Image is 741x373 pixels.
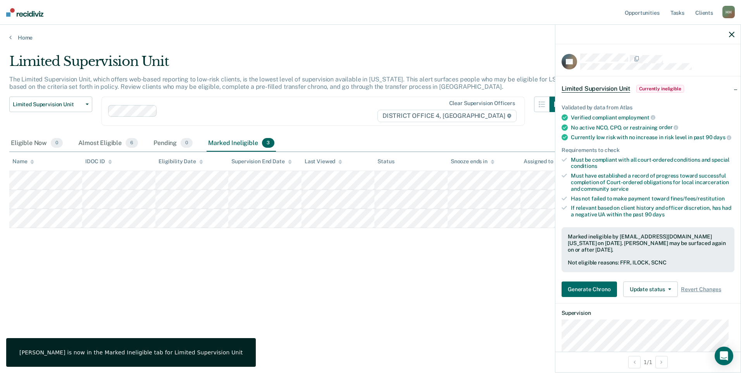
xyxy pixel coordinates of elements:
[571,157,734,170] div: Must be compliant with all court-ordered conditions and special conditions
[681,286,721,293] span: Revert Changes
[653,211,664,218] span: days
[305,158,342,165] div: Last Viewed
[12,158,34,165] div: Name
[262,138,274,148] span: 3
[126,138,138,148] span: 6
[670,195,725,202] span: fines/fees/restitution
[562,104,734,111] div: Validated by data from Atlas
[562,281,617,297] button: Generate Chrono
[152,135,194,152] div: Pending
[610,186,629,192] span: service
[623,281,678,297] button: Update status
[571,173,734,192] div: Must have established a record of progress toward successful completion of Court-ordered obligati...
[51,138,63,148] span: 0
[659,124,678,130] span: order
[562,281,620,297] a: Navigate to form link
[562,147,734,154] div: Requirements to check
[377,158,394,165] div: Status
[555,352,741,372] div: 1 / 1
[562,310,734,316] dt: Supervision
[181,138,193,148] span: 0
[568,233,728,253] div: Marked ineligible by [EMAIL_ADDRESS][DOMAIN_NAME][US_STATE] on [DATE]. [PERSON_NAME] may be surfa...
[555,76,741,101] div: Limited Supervision UnitCurrently ineligible
[85,158,112,165] div: IDOC ID
[231,158,291,165] div: Supervision End Date
[713,134,731,140] span: days
[13,101,83,108] span: Limited Supervision Unit
[9,54,565,76] div: Limited Supervision Unit
[19,349,243,356] div: [PERSON_NAME] is now in the Marked Ineligible tab for Limited Supervision Unit
[715,347,733,365] div: Open Intercom Messenger
[571,195,734,202] div: Has not failed to make payment toward
[618,114,655,121] span: employment
[377,110,517,122] span: DISTRICT OFFICE 4, [GEOGRAPHIC_DATA]
[571,205,734,218] div: If relevant based on client history and officer discretion, has had a negative UA within the past 90
[524,158,560,165] div: Assigned to
[451,158,495,165] div: Snooze ends in
[77,135,140,152] div: Almost Eligible
[655,356,668,368] button: Next Opportunity
[628,356,641,368] button: Previous Opportunity
[571,114,734,121] div: Verified compliant
[722,6,735,18] div: H H
[449,100,515,107] div: Clear supervision officers
[571,134,734,141] div: Currently low risk with no increase in risk level in past 90
[636,85,684,93] span: Currently ineligible
[568,259,728,266] div: Not eligible reasons: FFR, ILOCK, SCNC
[562,85,630,93] span: Limited Supervision Unit
[571,124,734,131] div: No active NCO, CPO, or restraining
[9,34,732,41] a: Home
[159,158,203,165] div: Eligibility Date
[6,8,43,17] img: Recidiviz
[9,76,560,90] p: The Limited Supervision Unit, which offers web-based reporting to low-risk clients, is the lowest...
[207,135,276,152] div: Marked Ineligible
[9,135,64,152] div: Eligible Now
